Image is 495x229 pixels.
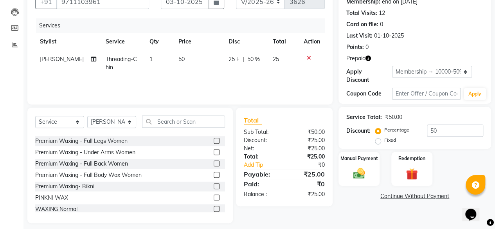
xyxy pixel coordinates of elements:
th: Price [174,33,224,50]
th: Action [299,33,325,50]
div: ₹0 [284,179,331,189]
span: 50 % [247,55,260,63]
input: Search or Scan [142,115,225,128]
div: ₹50.00 [385,113,402,121]
div: Payable: [238,169,284,179]
img: _gift.svg [402,167,421,181]
div: 12 [379,9,385,17]
div: Premium Waxing - Full Legs Women [35,137,128,145]
input: Enter Offer / Coupon Code [392,88,461,100]
label: Redemption [398,155,425,162]
span: 1 [149,56,153,63]
div: Net: [238,144,284,153]
div: ₹25.00 [284,144,331,153]
iframe: chat widget [462,198,487,221]
div: Paid: [238,179,284,189]
a: Continue Without Payment [340,192,490,200]
div: ₹0 [292,161,331,169]
div: ₹50.00 [284,128,331,136]
span: 25 F [229,55,239,63]
label: Manual Payment [340,155,378,162]
span: Threading-Chin [106,56,137,71]
label: Fixed [384,137,396,144]
div: 0 [365,43,369,51]
th: Total [268,33,299,50]
div: Premium Waxing- Bikni [35,182,94,191]
div: ₹25.00 [284,169,331,179]
div: Sub Total: [238,128,284,136]
div: Points: [346,43,364,51]
div: Balance : [238,190,284,198]
span: Prepaid [346,54,365,63]
th: Stylist [35,33,101,50]
div: Apply Discount [346,68,392,84]
button: Apply [464,88,486,100]
div: Service Total: [346,113,382,121]
div: Coupon Code [346,90,392,98]
div: Services [36,18,331,33]
img: _cash.svg [349,167,369,180]
div: Total Visits: [346,9,377,17]
th: Disc [224,33,268,50]
div: Discount: [346,127,371,135]
div: Last Visit: [346,32,373,40]
div: Total: [238,153,284,161]
th: Qty [145,33,174,50]
div: ₹25.00 [284,136,331,144]
th: Service [101,33,145,50]
div: Card on file: [346,20,378,29]
span: | [243,55,244,63]
div: ₹25.00 [284,190,331,198]
div: ₹25.00 [284,153,331,161]
div: 0 [380,20,383,29]
div: Premium Waxing - Under Arms Women [35,148,135,157]
span: 25 [273,56,279,63]
div: Premium Waxing - Full Back Women [35,160,128,168]
span: 50 [178,56,185,63]
div: PINKNI WAX [35,194,68,202]
label: Percentage [384,126,409,133]
div: WAXING Normal [35,205,77,213]
div: Discount: [238,136,284,144]
div: 01-10-2025 [374,32,404,40]
span: [PERSON_NAME] [40,56,84,63]
a: Add Tip [238,161,292,169]
div: Premium Waxing - Full Body Wax Women [35,171,142,179]
span: Total [244,116,262,124]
